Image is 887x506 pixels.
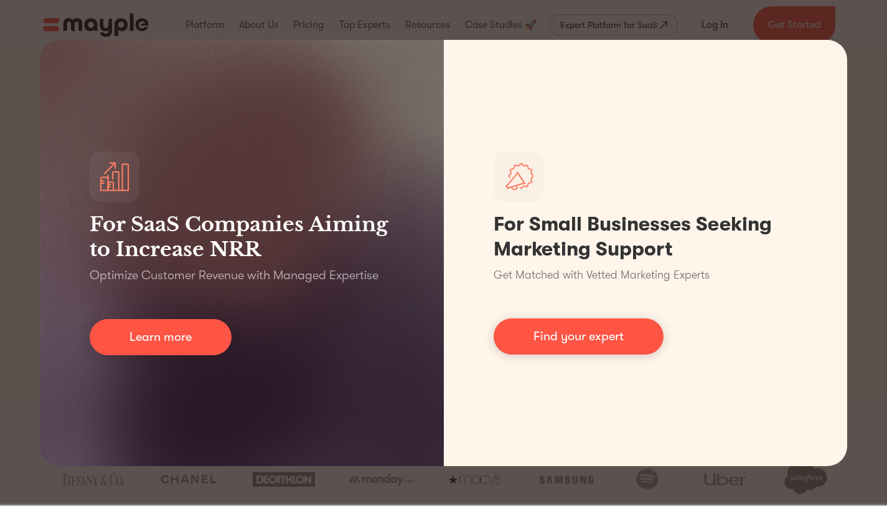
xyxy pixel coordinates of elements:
a: Learn more [90,319,232,355]
p: Get Matched with Vetted Marketing Experts [494,267,710,284]
a: Find your expert [494,318,664,355]
p: Optimize Customer Revenue with Managed Expertise [90,267,378,284]
h3: For SaaS Companies Aiming to Increase NRR [90,212,394,262]
h1: For Small Businesses Seeking Marketing Support [494,212,798,262]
